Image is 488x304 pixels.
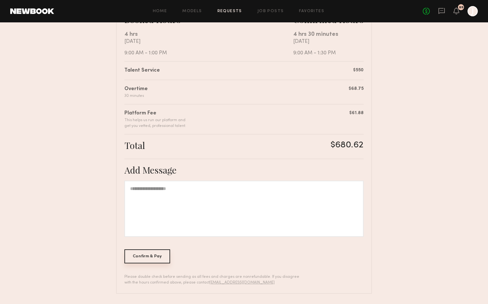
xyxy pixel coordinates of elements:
[293,14,364,25] div: Confirmed Hours
[217,9,242,13] a: Requests
[349,85,364,92] div: $68.75
[257,9,284,13] a: Job Posts
[124,14,293,25] div: Booked Hours
[124,67,160,74] div: Talent Service
[124,85,148,93] div: Overtime
[124,39,293,56] div: [DATE] 9:00 AM - 1:00 PM
[299,9,324,13] a: Favorites
[124,30,293,39] div: 4 hrs
[182,9,202,13] a: Models
[459,6,463,9] div: 89
[293,39,364,56] div: [DATE] 9:00 AM - 1:30 PM
[124,110,186,117] div: Platform Fee
[331,140,364,151] div: $680.62
[349,110,364,116] div: $61.88
[153,9,167,13] a: Home
[353,67,364,74] div: $550
[124,140,145,151] div: Total
[293,30,364,39] div: 4 hrs 30 minutes
[209,281,275,285] a: [EMAIL_ADDRESS][DOMAIN_NAME]
[468,6,478,16] a: J
[124,249,170,263] div: Confirm & Pay
[124,117,186,129] div: This helps us run our platform and get you vetted, professional talent.
[124,164,364,175] div: Add Message
[124,274,304,285] div: Please double check before sending as all fees and charges are nonrefundable. If you disagree wit...
[124,93,148,99] div: 30 minutes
